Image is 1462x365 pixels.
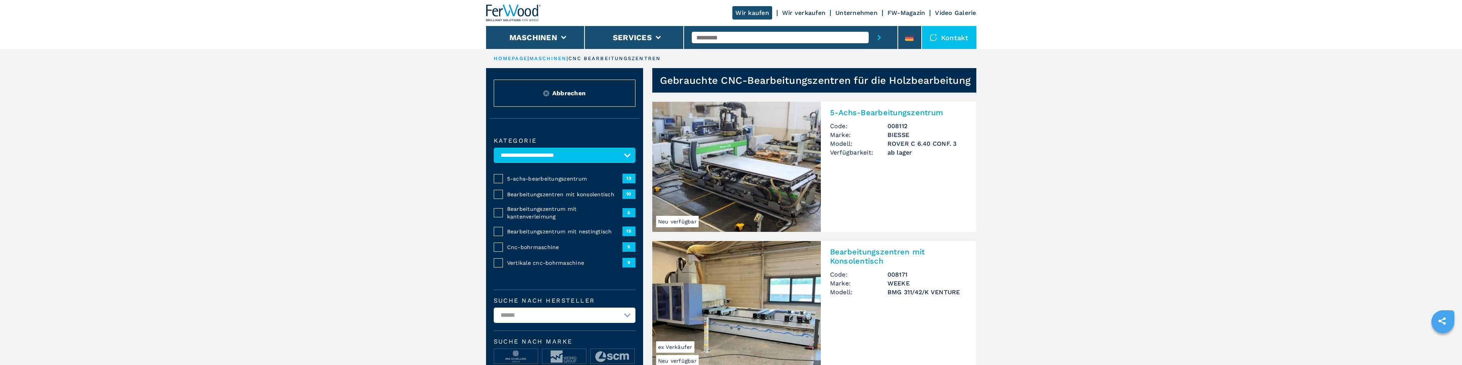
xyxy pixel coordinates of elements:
a: FW-Magazin [887,9,925,16]
span: Marke: [830,130,887,139]
span: Bearbeitungszentren mit konsolentisch [507,191,622,198]
span: Neu verfügbar [656,216,699,227]
a: maschinen [529,55,567,61]
img: Reset [543,90,549,96]
span: Vertikale cnc-bohrmaschine [507,259,622,267]
span: 5 [622,208,635,217]
h2: Bearbeitungszentren mit Konsolentisch [830,247,967,266]
h3: WEEKE [887,279,967,288]
img: Kontakt [930,34,937,41]
a: Video Galerie [935,9,976,16]
h1: Gebrauchte CNC-Bearbeitungszentren für die Holzbearbeitung [660,74,971,86]
span: ex Verkäufer [656,341,694,353]
img: image [591,349,634,364]
h3: 008112 [887,122,967,130]
span: 5-achs-bearbeitungszentrum [507,175,622,182]
a: sharethis [1433,311,1452,331]
span: ab lager [887,148,967,157]
a: Unternehmen [835,9,878,16]
label: Suche nach Hersteller [494,298,635,304]
img: Ferwood [486,5,541,21]
span: Bearbeitungszentrum mit kantenverleimung [507,205,622,220]
span: Code: [830,270,887,279]
span: Verfügbarkeit: [830,148,887,157]
img: image [494,349,538,364]
a: Wir verkaufen [782,9,825,16]
span: Bearbeitungszentrum mit nestingtisch [507,228,622,235]
img: image [542,349,586,364]
p: cnc bearbeitungszentren [568,55,661,62]
span: Abbrechen [552,89,586,98]
span: 13 [622,174,635,183]
span: | [527,55,529,61]
h3: BIESSE [887,130,967,139]
a: 5-Achs-Bearbeitungszentrum BIESSE ROVER C 6.40 CONF. 3Neu verfügbar5-Achs-BearbeitungszentrumCode... [652,102,976,232]
span: Suche nach Marke [494,339,635,345]
h2: 5-Achs-Bearbeitungszentrum [830,108,967,117]
button: Services [613,33,652,42]
span: | [566,55,568,61]
h3: ROVER C 6.40 CONF. 3 [887,139,967,148]
span: Modell: [830,288,887,297]
div: Kontakt [922,26,976,49]
h3: 008171 [887,270,967,279]
button: ResetAbbrechen [494,80,635,107]
span: 15 [622,226,635,236]
span: 9 [622,258,635,267]
span: Cnc-bohrmaschine [507,243,622,251]
span: 5 [622,242,635,251]
a: Wir kaufen [732,6,772,20]
button: Maschinen [509,33,557,42]
label: Kategorie [494,138,635,144]
span: Code: [830,122,887,130]
h3: BMG 311/42/K VENTURE [887,288,967,297]
button: submit-button [869,26,890,49]
a: HOMEPAGE [494,55,528,61]
img: 5-Achs-Bearbeitungszentrum BIESSE ROVER C 6.40 CONF. 3 [652,102,821,232]
span: 10 [622,189,635,199]
span: Marke: [830,279,887,288]
span: Modell: [830,139,887,148]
